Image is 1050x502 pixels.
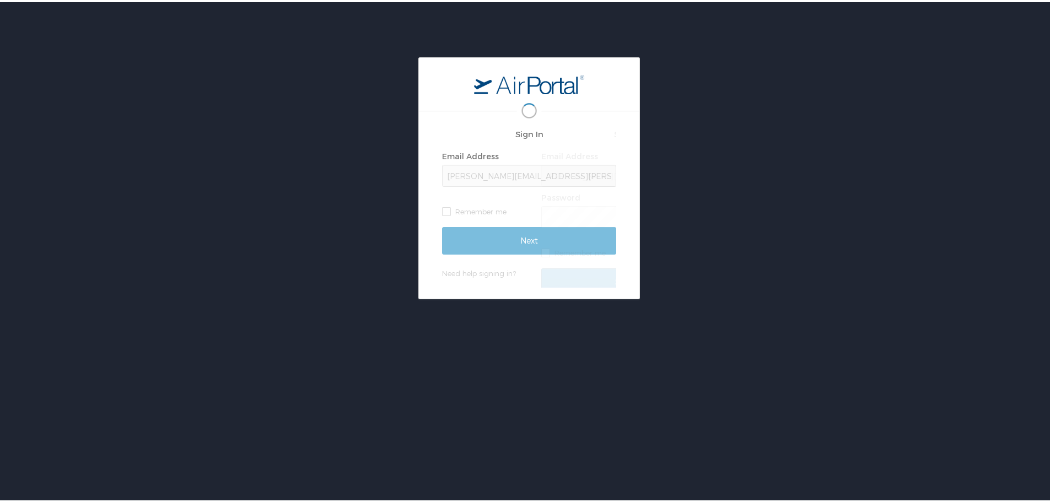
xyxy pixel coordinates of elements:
[442,126,616,138] h2: Sign In
[474,72,584,92] img: logo
[541,149,598,159] label: Email Address
[442,149,499,159] label: Email Address
[541,126,715,138] h2: Sign In
[541,242,715,259] label: Remember me
[541,266,715,294] input: Sign In
[442,225,616,252] input: Next
[541,191,580,200] label: Password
